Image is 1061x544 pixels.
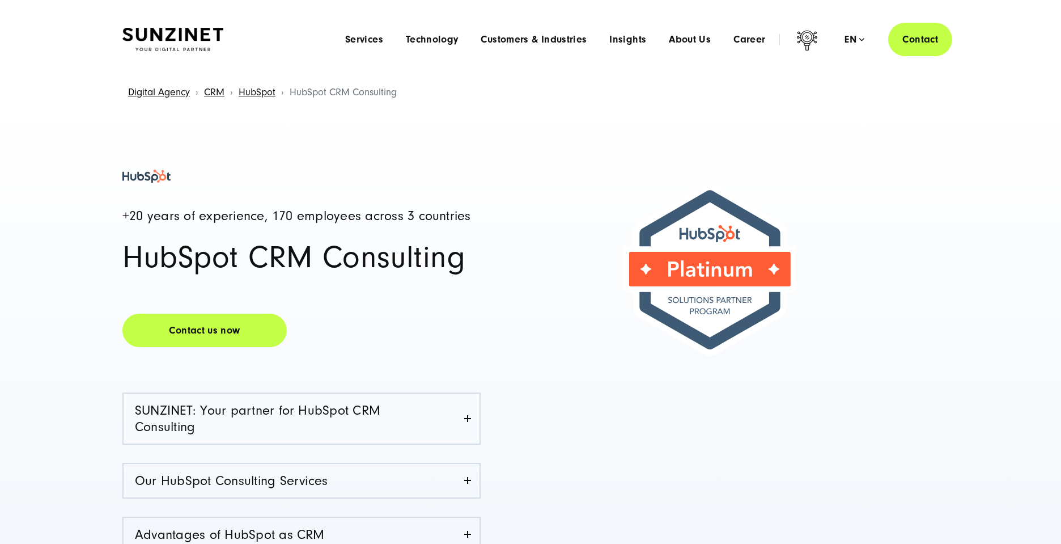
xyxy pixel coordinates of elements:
img: HubSpot Partner Agency Platinum Badge [596,157,823,383]
a: Career [733,34,765,45]
a: About Us [669,34,711,45]
h1: HubSpot CRM Consulting [122,242,481,273]
a: Contact [888,23,952,56]
h4: +20 years of experience, 170 employees across 3 countries [122,209,481,223]
a: HubSpot [239,86,275,98]
span: HubSpot CRM Consulting [290,86,397,98]
a: Technology [406,34,459,45]
a: Our HubSpot Consulting Services [124,464,479,497]
img: HubSpot CRM Consulting Partner Agency SUNZINET [122,170,171,184]
img: SUNZINET Full Service Digital Agentur [122,28,223,52]
a: Customers & Industries [481,34,587,45]
a: SUNZINET: Your partner for HubSpot CRM Consulting [124,394,479,444]
a: Contact us now [122,314,287,347]
a: Insights [609,34,646,45]
a: CRM [204,86,224,98]
a: Services [345,34,383,45]
div: en [844,34,864,45]
a: Digital Agency [128,86,190,98]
